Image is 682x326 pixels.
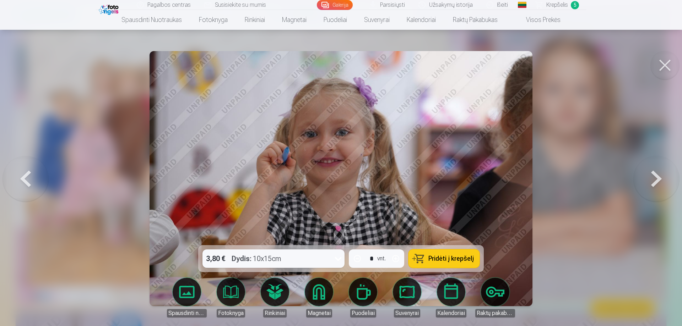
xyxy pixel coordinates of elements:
a: Puodeliai [343,278,383,317]
div: Fotoknyga [217,309,245,317]
a: Raktų pakabukas [444,10,506,30]
a: Visos prekės [506,10,569,30]
span: Pridėti į krepšelį [428,255,474,262]
div: Spausdinti nuotraukas [167,309,207,317]
a: Fotoknyga [190,10,236,30]
a: Spausdinti nuotraukas [167,278,207,317]
a: Kalendoriai [431,278,471,317]
a: Magnetai [274,10,315,30]
a: Fotoknyga [211,278,251,317]
a: Rinkiniai [255,278,295,317]
div: Puodeliai [350,309,376,317]
a: Suvenyrai [356,10,398,30]
div: vnt. [377,254,386,263]
a: Magnetai [299,278,339,317]
div: Rinkiniai [263,309,287,317]
a: Spausdinti nuotraukas [113,10,190,30]
span: 5 [571,1,579,9]
div: 10x15cm [232,249,281,268]
img: /fa2 [99,3,120,15]
div: Suvenyrai [394,309,420,317]
a: Suvenyrai [387,278,427,317]
a: Kalendoriai [398,10,444,30]
a: Rinkiniai [236,10,274,30]
a: Raktų pakabukas [475,278,515,317]
span: Krepšelis [546,1,568,9]
strong: Dydis : [232,254,251,264]
div: Kalendoriai [436,309,466,317]
button: Pridėti į krepšelį [408,249,480,268]
div: Magnetai [306,309,332,317]
div: Raktų pakabukas [475,309,515,317]
div: 3,80 € [202,249,229,268]
a: Puodeliai [315,10,356,30]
